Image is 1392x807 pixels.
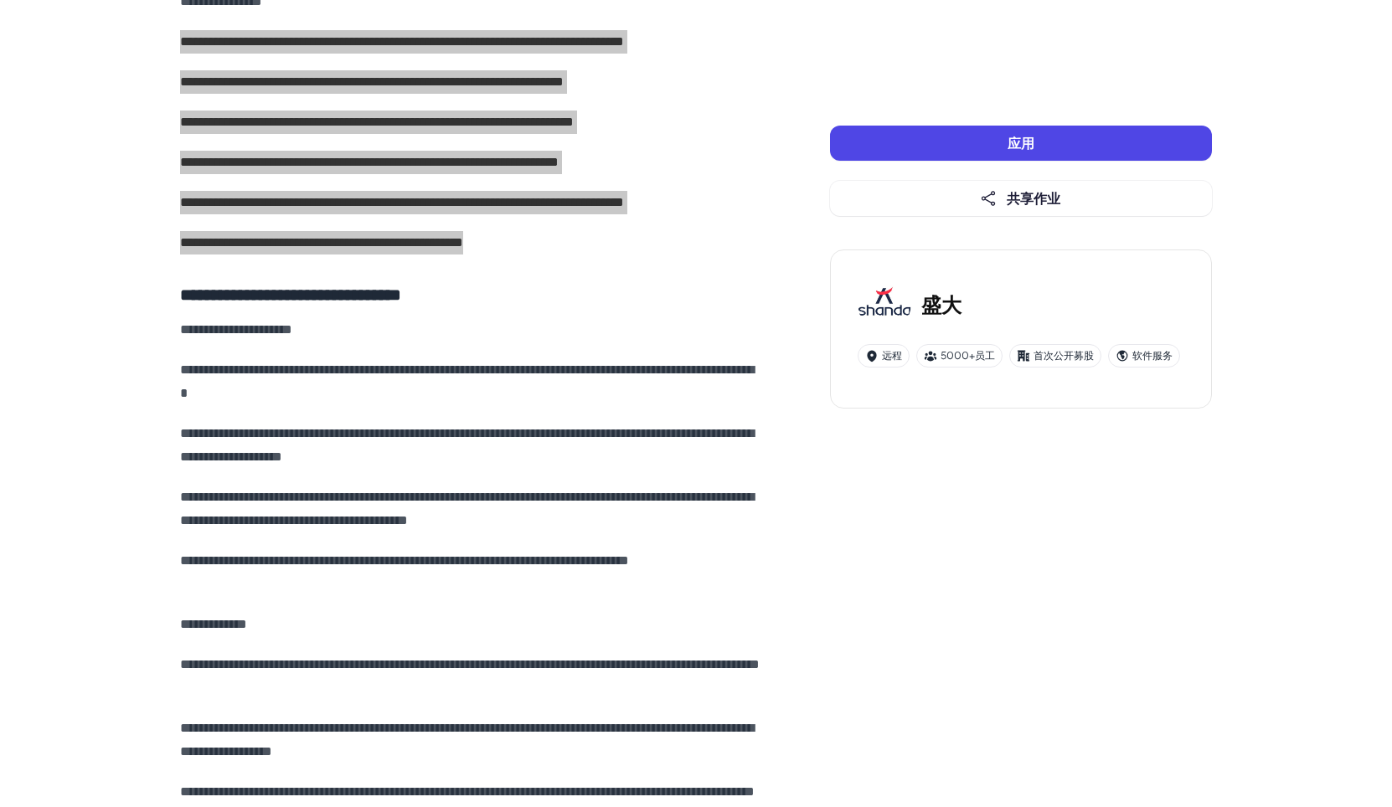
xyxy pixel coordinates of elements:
[830,126,1212,161] button: 应用
[1034,348,1094,363] font: 首次公开募股
[941,348,995,363] font: 5000+员工
[1132,348,1173,363] font: 软件服务
[1007,189,1060,207] span: 共享作业
[858,277,911,331] img: Sh
[1008,134,1034,152] span: 应用
[882,348,902,363] font: 远程
[830,181,1212,216] button: 共享作业
[921,289,962,319] h3: 盛大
